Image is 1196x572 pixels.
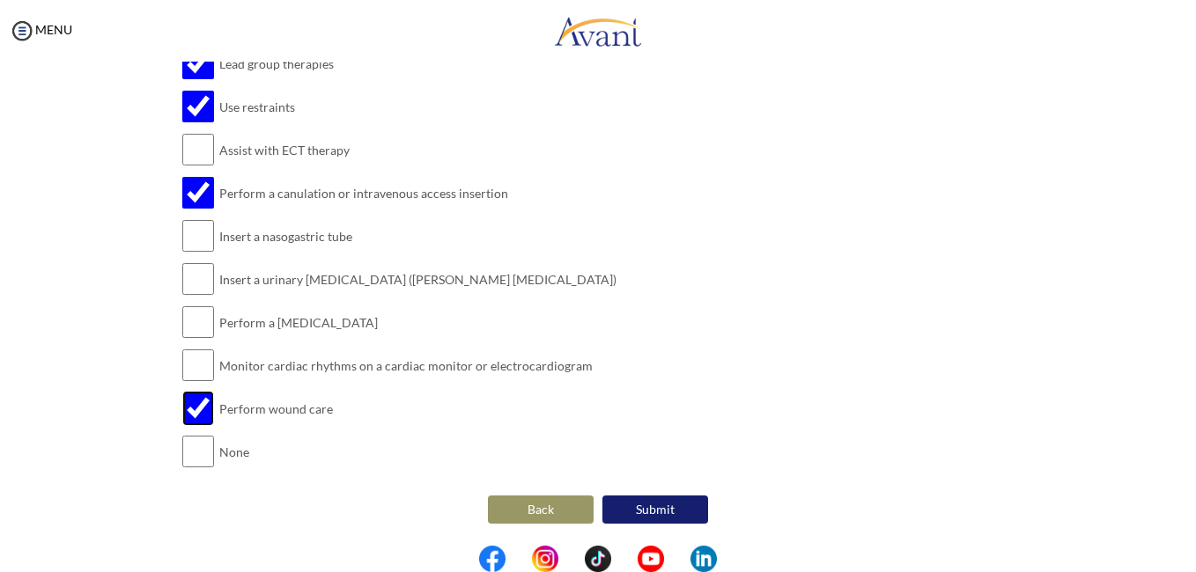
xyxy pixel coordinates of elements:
[638,546,664,572] img: yt.png
[602,495,708,524] button: Submit
[9,22,72,37] a: MENU
[554,4,642,57] img: logo.png
[219,258,616,301] td: Insert a urinary [MEDICAL_DATA] ([PERSON_NAME] [MEDICAL_DATA])
[690,546,717,572] img: li.png
[585,546,611,572] img: tt.png
[611,546,638,572] img: blank.png
[219,301,616,344] td: Perform a [MEDICAL_DATA]
[219,172,616,215] td: Perform a canulation or intravenous access insertion
[664,546,690,572] img: blank.png
[532,546,558,572] img: in.png
[219,128,616,172] td: Assist with ECT therapy
[219,215,616,258] td: Insert a nasogastric tube
[219,387,616,430] td: Perform wound care
[506,546,532,572] img: blank.png
[558,546,585,572] img: blank.png
[488,495,594,524] button: Back
[219,344,616,387] td: Monitor cardiac rhythms on a cardiac monitor or electrocardiogram
[219,42,616,85] td: Lead group therapies
[479,546,506,572] img: fb.png
[219,430,616,473] td: None
[219,85,616,128] td: Use restraints
[9,18,35,44] img: icon-menu.png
